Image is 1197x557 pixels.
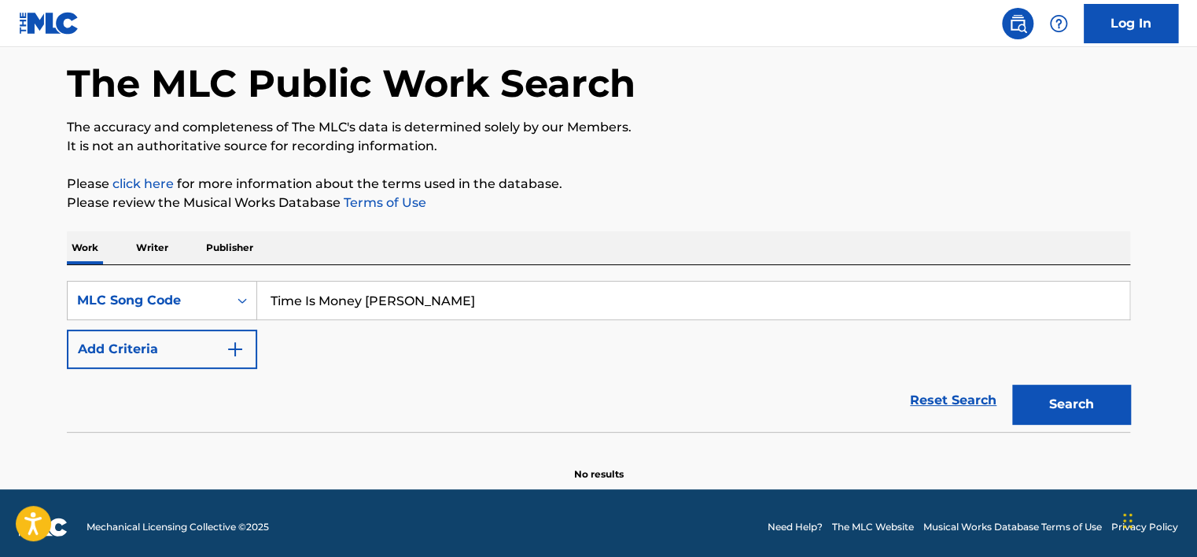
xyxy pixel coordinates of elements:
[1002,8,1033,39] a: Public Search
[19,12,79,35] img: MLC Logo
[1012,385,1130,424] button: Search
[923,520,1102,534] a: Musical Works Database Terms of Use
[832,520,914,534] a: The MLC Website
[1008,14,1027,33] img: search
[574,448,624,481] p: No results
[67,118,1130,137] p: The accuracy and completeness of The MLC's data is determined solely by our Members.
[201,231,258,264] p: Publisher
[1049,14,1068,33] img: help
[67,60,635,107] h1: The MLC Public Work Search
[1084,4,1178,43] a: Log In
[77,291,219,310] div: MLC Song Code
[1043,8,1074,39] div: Help
[131,231,173,264] p: Writer
[112,176,174,191] a: click here
[1123,497,1133,544] div: টেনে আনুন
[67,175,1130,194] p: Please for more information about the terms used in the database.
[1111,520,1178,534] a: Privacy Policy
[341,195,426,210] a: Terms of Use
[67,231,103,264] p: Work
[87,520,269,534] span: Mechanical Licensing Collective © 2025
[67,330,257,369] button: Add Criteria
[1118,481,1197,557] iframe: Chat Widget
[67,137,1130,156] p: It is not an authoritative source for recording information.
[902,383,1004,418] a: Reset Search
[1118,481,1197,557] div: চ্যাট উইজেট
[226,340,245,359] img: 9d2ae6d4665cec9f34b9.svg
[768,520,823,534] a: Need Help?
[67,281,1130,432] form: Search Form
[67,194,1130,212] p: Please review the Musical Works Database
